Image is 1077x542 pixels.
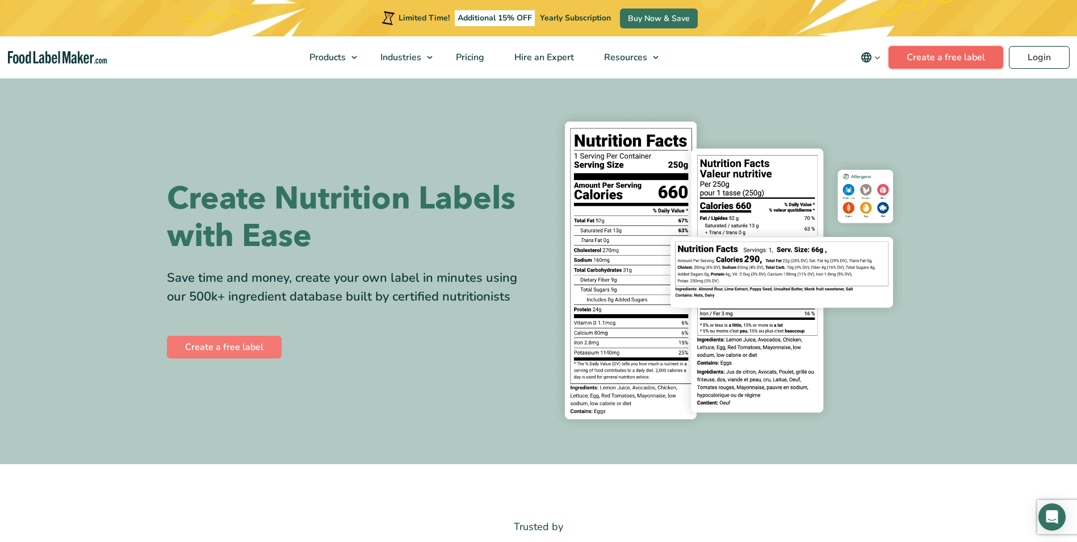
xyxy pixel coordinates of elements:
a: Create a free label [167,336,282,358]
a: Create a free label [889,46,1003,69]
span: Additional 15% OFF [455,10,535,26]
a: Hire an Expert [500,36,586,78]
span: Industries [377,51,422,64]
span: Resources [601,51,648,64]
a: Industries [366,36,438,78]
a: Login [1009,46,1070,69]
span: Yearly Subscription [540,12,611,23]
span: Hire an Expert [511,51,575,64]
div: Open Intercom Messenger [1038,503,1066,531]
a: Buy Now & Save [620,9,698,28]
span: Pricing [452,51,485,64]
a: Resources [589,36,664,78]
a: Pricing [441,36,497,78]
span: Limited Time! [399,12,450,23]
span: Products [306,51,347,64]
div: Save time and money, create your own label in minutes using our 500k+ ingredient database built b... [167,269,530,306]
h1: Create Nutrition Labels with Ease [167,180,530,255]
p: Trusted by [167,519,911,535]
a: Products [295,36,363,78]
